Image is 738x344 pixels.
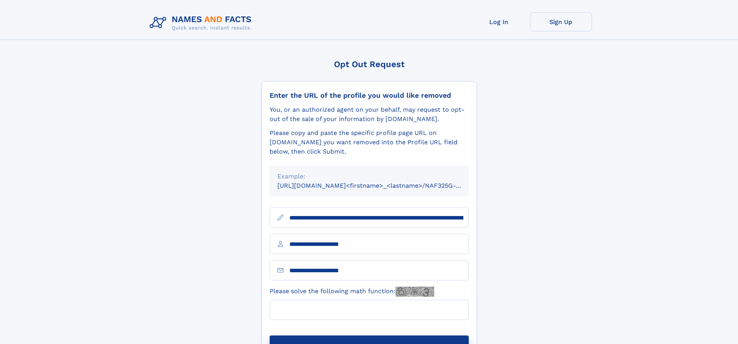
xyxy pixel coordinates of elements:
a: Log In [468,12,530,31]
div: Enter the URL of the profile you would like removed [270,91,469,100]
small: [URL][DOMAIN_NAME]<firstname>_<lastname>/NAF325G-xxxxxxxx [277,182,483,189]
div: Example: [277,172,461,181]
div: Please copy and paste the specific profile page URL on [DOMAIN_NAME] you want removed into the Pr... [270,128,469,156]
div: You, or an authorized agent on your behalf, may request to opt-out of the sale of your informatio... [270,105,469,124]
div: Opt Out Request [261,59,477,69]
label: Please solve the following math function: [270,287,434,297]
img: Logo Names and Facts [146,12,258,33]
a: Sign Up [530,12,592,31]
